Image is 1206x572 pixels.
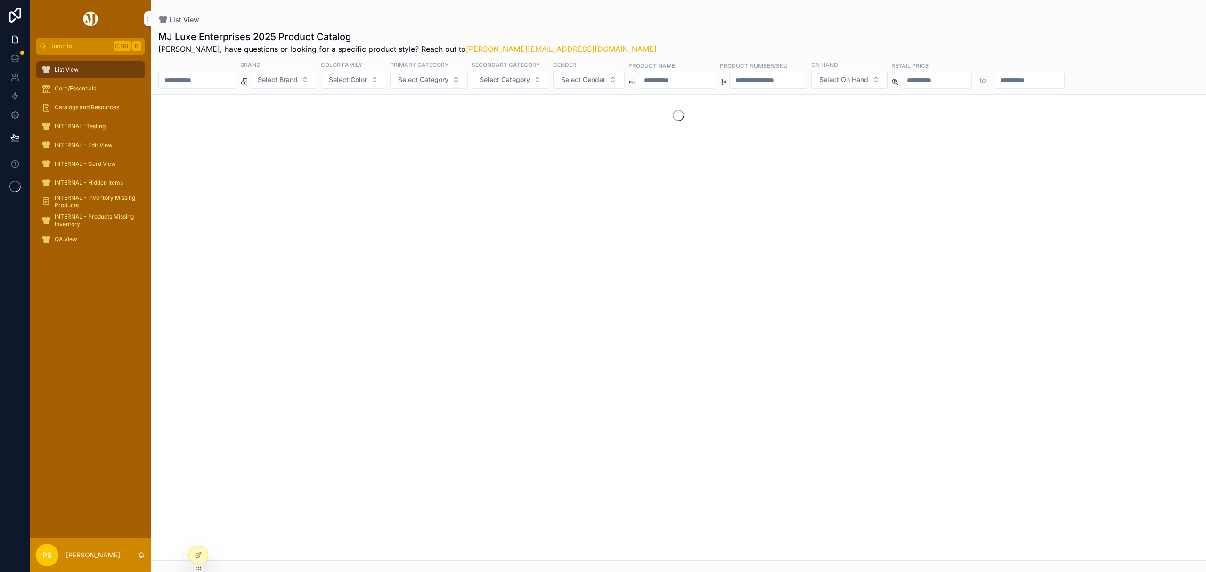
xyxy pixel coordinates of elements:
[36,212,145,229] a: INTERNAL - Products Missing Inventory
[240,60,261,69] label: Brand
[55,213,136,228] span: INTERNAL - Products Missing Inventory
[321,60,362,69] label: Color Family
[390,71,468,89] button: Select Button
[36,231,145,248] a: QA View
[553,60,576,69] label: Gender
[36,193,145,210] a: INTERNAL - Inventory Missing Products
[55,141,113,149] span: INTERNAL - Edit View
[398,75,448,84] span: Select Category
[158,30,657,43] h1: MJ Luxe Enterprises 2025 Product Catalog
[819,75,868,84] span: Select On Hand
[66,550,120,560] p: [PERSON_NAME]
[390,60,448,69] label: Primary Category
[811,71,888,89] button: Select Button
[36,174,145,191] a: INTERNAL - Hidden Items
[258,75,298,84] span: Select Brand
[55,85,96,92] span: Core/Essentials
[158,15,199,25] a: List View
[480,75,530,84] span: Select Category
[114,41,131,51] span: Ctrl
[36,137,145,154] a: INTERNAL - Edit View
[55,66,79,74] span: List View
[170,15,199,25] span: List View
[55,194,136,209] span: INTERNAL - Inventory Missing Products
[36,155,145,172] a: INTERNAL - Card View
[36,99,145,116] a: Catalogs and Resources
[36,118,145,135] a: INTERNAL -Testing
[979,74,986,86] p: to
[55,236,77,243] span: QA View
[55,104,119,111] span: Catalogs and Resources
[133,42,140,50] span: K
[811,60,838,69] label: On Hand
[891,61,929,70] label: Retail Price
[158,43,657,55] span: [PERSON_NAME], have questions or looking for a specific product style? Reach out to
[55,179,123,187] span: INTERNAL - Hidden Items
[720,61,788,70] label: Product Number/SKU
[55,160,116,168] span: INTERNAL - Card View
[472,60,540,69] label: Secondary Category
[36,80,145,97] a: Core/Essentials
[472,71,549,89] button: Select Button
[81,11,99,26] img: App logo
[55,123,106,130] span: INTERNAL -Testing
[553,71,625,89] button: Select Button
[36,38,145,55] button: Jump to...CtrlK
[628,61,675,70] label: Product Name
[42,549,52,561] span: PS
[561,75,605,84] span: Select Gender
[321,71,386,89] button: Select Button
[250,71,317,89] button: Select Button
[50,42,110,50] span: Jump to...
[36,61,145,78] a: List View
[30,55,151,260] div: scrollable content
[466,44,657,54] a: [PERSON_NAME][EMAIL_ADDRESS][DOMAIN_NAME]
[329,75,367,84] span: Select Color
